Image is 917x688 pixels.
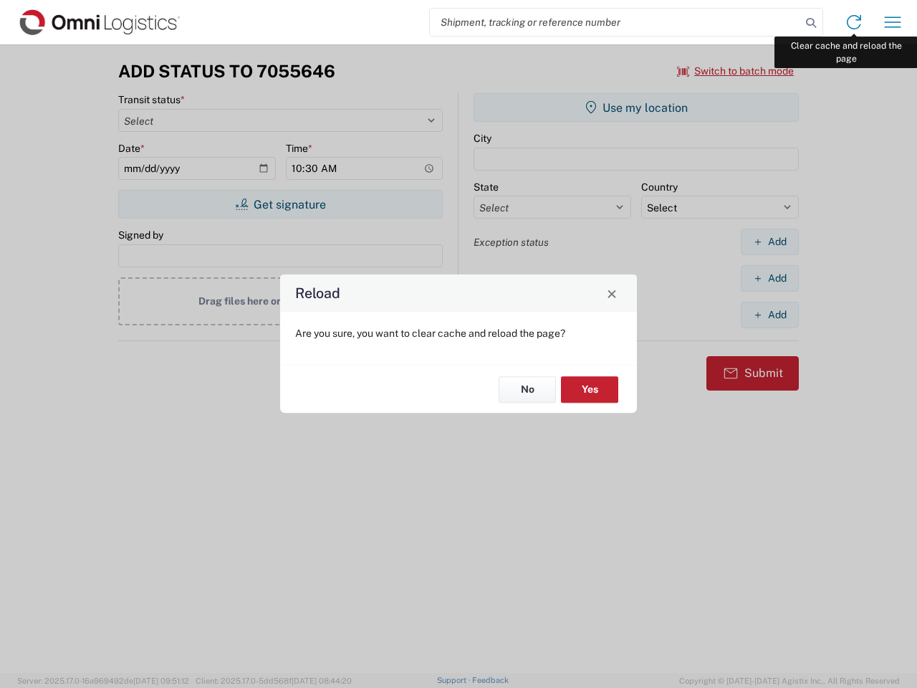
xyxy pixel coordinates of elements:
p: Are you sure, you want to clear cache and reload the page? [295,327,622,340]
input: Shipment, tracking or reference number [430,9,801,36]
button: No [499,376,556,403]
h4: Reload [295,283,340,304]
button: Close [602,283,622,303]
button: Yes [561,376,618,403]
